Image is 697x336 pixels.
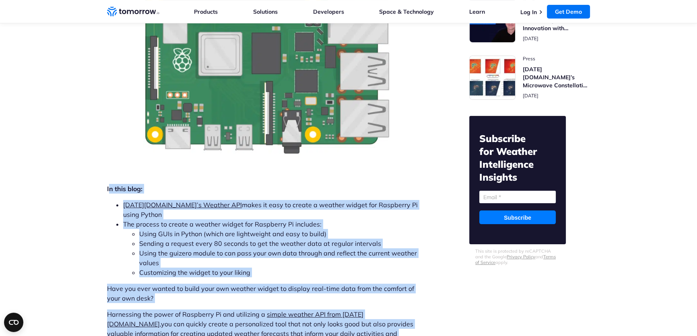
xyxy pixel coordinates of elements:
[139,239,381,247] span: Sending a request every 80 seconds to get the weather data at regular intervals
[523,35,538,41] span: publish date
[379,8,434,15] a: Space & Technology
[194,8,218,15] a: Products
[507,254,535,260] a: Privacy Policy
[523,93,538,99] span: publish date
[123,201,242,209] a: [DATE][DOMAIN_NAME]’s Weather API
[520,8,537,16] a: Log In
[475,248,560,265] p: This site is protected by reCAPTCHA and the Google and apply.
[253,8,278,15] a: Solutions
[107,284,414,302] span: Have you ever wanted to build your own weather widget to display real-time data from the comfort ...
[547,5,590,19] a: Get Demo
[469,56,590,100] a: Read Tomorrow.io’s Microwave Constellation Ready To Help This Hurricane Season
[523,56,590,62] span: post catecory
[139,230,326,238] span: Using GUIs in Python (which are lightweight and easy to build)
[469,8,485,15] a: Learn
[479,191,556,203] input: Email *
[123,220,322,228] span: The process to create a weather widget for Raspberry Pi includes:
[475,254,556,265] a: Terms of Service
[107,310,265,318] span: Harnessing the power of Raspberry Pi and utilizing a
[123,201,418,219] span: makes it easy to create a weather widget for Raspberry Pi using Python
[107,6,159,18] a: Home link
[4,313,23,332] button: Open CMP widget
[313,8,344,15] a: Developers
[139,249,417,267] span: Using the guizero module to can pass your own data through and reflect the current weather values
[139,268,250,276] span: Customizing the widget to your liking
[523,65,590,89] h3: [DATE][DOMAIN_NAME]’s Microwave Constellation Ready To Help This Hurricane Season
[107,185,142,193] strong: In this blog:
[479,210,556,224] input: Subscribe
[479,132,556,183] h2: Subscribe for Weather Intelligence Insights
